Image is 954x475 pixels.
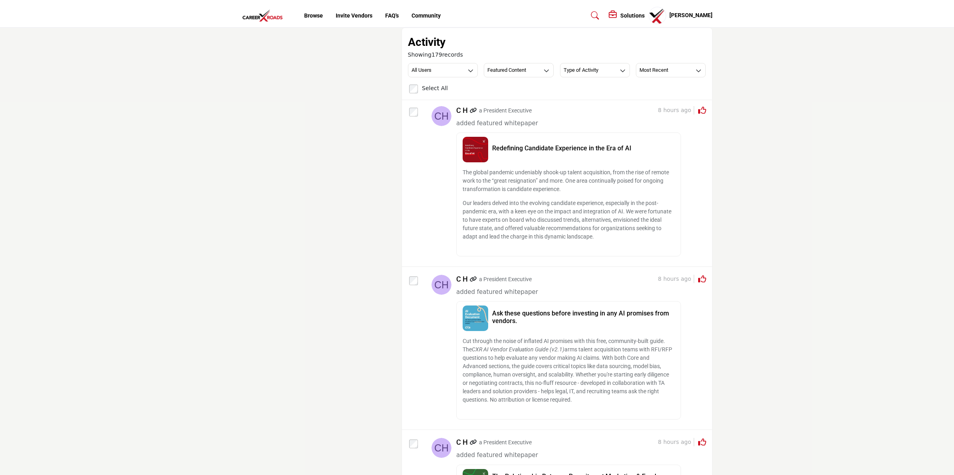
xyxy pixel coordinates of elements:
[456,275,468,284] h5: C H
[470,438,477,447] a: Link of redirect to contact profile URL
[564,67,598,74] h3: Type of Activity
[336,12,372,19] a: Invite Vendors
[470,106,477,115] a: Link of redirect to contact profile URL
[698,106,706,114] i: Click to Rate this activity
[492,144,675,152] h5: Redefining Candidate Experience in the Era of AI
[463,337,675,404] p: Cut through the noise of inflated AI promises with this free, community-built guide. The arms tal...
[431,51,442,58] span: 179
[658,106,694,114] span: 8 hours ago
[431,106,451,126] img: avtar-image
[456,297,706,424] a: ask-these-questions-before-investing-in-any-ai-promises-from-vendors image Ask these questions be...
[456,106,468,115] h5: C H
[431,275,451,295] img: avtar-image
[658,438,694,446] span: 8 hours ago
[456,438,468,447] h5: C H
[422,84,448,93] label: Select All
[242,9,287,22] img: Site Logo
[479,275,532,284] p: a President Executive
[658,275,694,283] span: 8 hours ago
[583,9,604,22] a: Search
[560,63,630,77] button: Type of Activity
[609,11,645,20] div: Solutions
[487,67,526,74] h3: Featured Content
[698,275,706,283] i: Click to Rate this activity
[484,63,554,77] button: Featured Content
[412,12,441,19] a: Community
[636,63,706,77] button: Most Recent
[304,12,323,19] a: Browse
[408,34,445,51] h2: Activity
[479,438,532,447] p: a President Executive
[385,12,399,19] a: FAQ's
[669,12,713,20] h5: [PERSON_NAME]
[408,51,463,59] span: Showing records
[456,288,538,296] span: added featured whitepaper
[698,438,706,446] i: Click to Rate this activity
[456,128,706,260] a: redefining-candidate-experience-in-the-era-of-ai image Redefining Candidate Experience in the Era...
[463,199,675,241] p: Our leaders delved into the evolving candidate experience, especially in the post- pandemic era, ...
[456,451,538,459] span: added featured whitepaper
[456,120,538,127] span: added featured whitepaper
[431,438,451,458] img: avtar-image
[463,137,488,162] img: redefining-candidate-experience-in-the-era-of-ai image
[470,275,477,284] a: Link of redirect to contact profile URL
[492,309,675,325] h5: Ask these questions before investing in any AI promises from vendors.
[408,63,478,77] button: All Users
[620,12,645,19] h5: Solutions
[479,106,532,115] p: a President Executive
[412,67,431,74] h3: All Users
[463,168,675,193] p: The global pandemic undeniably shook-up talent acquisition, from the rise of remote work to the “...
[649,7,666,24] button: Show hide supplier dropdown
[472,346,564,353] i: CXR AI Vendor Evaluation Guide (v2.1)
[639,67,668,74] h3: Most Recent
[463,305,488,331] img: ask-these-questions-before-investing-in-any-ai-promises-from-vendors image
